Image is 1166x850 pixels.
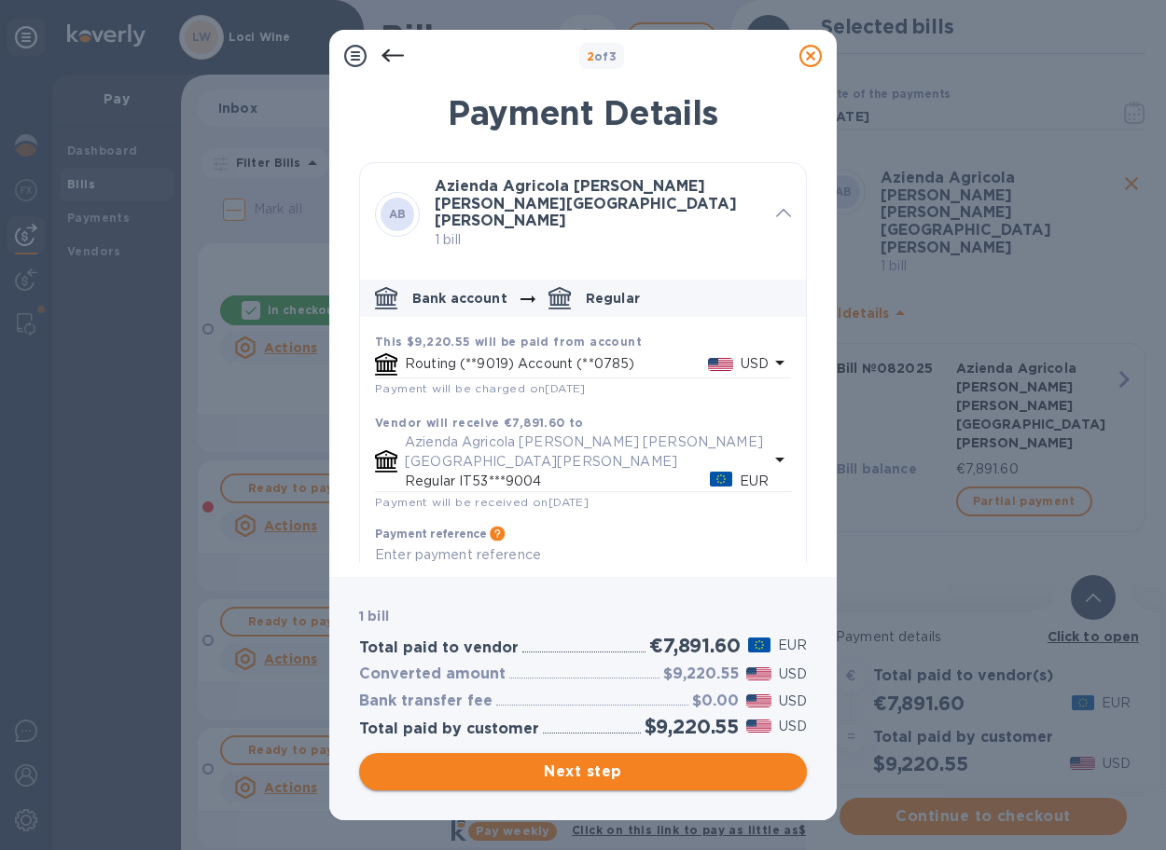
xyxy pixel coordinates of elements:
[405,472,710,491] p: Regular IT53***9004
[586,289,640,308] p: Regular
[375,416,584,430] b: Vendor will receive €7,891.60 to
[741,354,769,374] p: USD
[645,715,739,738] h2: $9,220.55
[375,528,486,541] h3: Payment reference
[649,634,740,657] h2: €7,891.60
[360,163,806,265] div: ABAzienda Agricola [PERSON_NAME] [PERSON_NAME][GEOGRAPHIC_DATA][PERSON_NAME] 1 bill
[359,665,506,683] h3: Converted amount
[740,472,769,491] p: EUR
[405,432,769,472] p: Azienda Agricola [PERSON_NAME] [PERSON_NAME][GEOGRAPHIC_DATA][PERSON_NAME]
[389,207,407,221] b: AB
[375,335,642,349] b: This $9,220.55 will be paid from account
[708,358,733,371] img: USD
[746,667,771,680] img: USD
[779,692,807,711] p: USD
[412,289,507,308] p: Bank account
[374,761,792,783] span: Next step
[405,354,708,374] p: Routing (**9019) Account (**0785)
[375,495,589,509] span: Payment will be received on [DATE]
[359,720,539,738] h3: Total paid by customer
[779,665,807,684] p: USD
[779,717,807,736] p: USD
[778,636,807,655] p: EUR
[746,694,771,707] img: USD
[692,692,739,710] h3: $0.00
[435,230,761,250] p: 1 bill
[375,381,586,395] span: Payment will be charged on [DATE]
[663,665,739,683] h3: $9,220.55
[359,753,807,790] button: Next step
[360,272,806,608] div: default-method
[359,609,389,624] b: 1 bill
[435,177,737,229] b: Azienda Agricola [PERSON_NAME] [PERSON_NAME][GEOGRAPHIC_DATA][PERSON_NAME]
[359,639,519,657] h3: Total paid to vendor
[359,692,493,710] h3: Bank transfer fee
[587,49,594,63] span: 2
[746,720,771,733] img: USD
[587,49,618,63] b: of 3
[359,93,807,132] h1: Payment Details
